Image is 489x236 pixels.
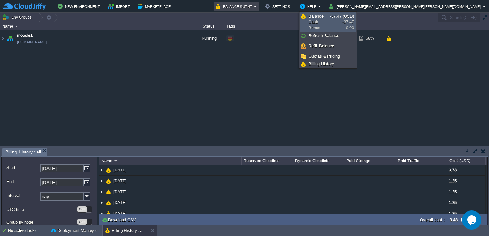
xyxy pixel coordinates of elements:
[6,219,77,225] label: Group by node
[225,22,326,30] div: Tags
[106,186,111,197] img: AMDAwAAAACH5BAEAAAAALAAAAAABAAEAAAICRAEAOw==
[106,176,111,186] img: AMDAwAAAACH5BAEAAAAALAAAAAABAAEAAAICRAEAOw==
[345,157,396,165] div: Paid Storage
[6,178,39,185] label: End
[58,3,102,10] button: New Environment
[462,210,483,230] iframe: chat widget
[17,32,33,39] a: moodle1
[102,217,138,223] button: Download CSV
[330,14,354,30] span: -37.47 0.00
[449,168,457,172] span: 0.73
[106,208,111,219] img: AMDAwAAAACH5BAEAAAAALAAAAAABAAEAAAICRAEAOw==
[449,200,457,205] span: 1.25
[309,33,339,38] span: Refresh Balance
[327,22,395,30] div: Usage
[300,32,356,39] a: Refresh Balance
[17,39,47,45] a: [DOMAIN_NAME]
[106,197,111,208] img: AMDAwAAAACH5BAEAAAAALAAAAAABAAEAAAICRAEAOw==
[300,53,356,60] a: Quotas & Pricing
[100,157,241,165] div: Name
[0,30,5,47] img: AMDAwAAAACH5BAEAAAAALAAAAAABAAEAAAICRAEAOw==
[309,13,330,31] span: Cash Bonus
[309,61,334,66] span: Billing History
[113,189,128,194] a: [DATE]
[114,160,117,162] img: AMDAwAAAACH5BAEAAAAALAAAAAABAAEAAAICRAEAOw==
[105,227,145,234] button: Billing History : all
[99,186,104,197] img: AMDAwAAAACH5BAEAAAAALAAAAAABAAEAAAICRAEAOw==
[138,3,172,10] button: Marketplace
[2,3,46,11] img: CloudJiffy
[242,157,293,165] div: Reserved Cloudlets
[99,165,104,175] img: AMDAwAAAACH5BAEAAAAALAAAAAABAAEAAAICRAEAOw==
[192,30,224,47] div: Running
[300,3,318,10] button: Help
[6,206,77,213] label: UTC time
[6,164,39,171] label: Start
[265,3,292,10] button: Settings
[329,3,483,10] button: [PERSON_NAME][EMAIL_ADDRESS][PERSON_NAME][PERSON_NAME][DOMAIN_NAME]
[309,54,340,59] span: Quotas & Pricing
[193,22,224,30] div: Status
[6,30,15,47] img: AMDAwAAAACH5BAEAAAAALAAAAAABAAEAAAICRAEAOw==
[449,189,457,194] span: 1.25
[420,217,445,222] label: Overall cost :
[113,167,128,173] a: [DATE]
[450,217,458,222] label: 9.48
[359,30,380,47] div: 68%
[113,200,128,205] a: [DATE]
[99,197,104,208] img: AMDAwAAAACH5BAEAAAAALAAAAAABAAEAAAICRAEAOw==
[113,178,128,184] a: [DATE]
[449,178,457,183] span: 1.25
[396,157,447,165] div: Paid Traffic
[108,3,132,10] button: Import
[448,157,485,165] div: Cost (USD)
[309,14,324,19] span: Balance
[6,192,39,199] label: Interval
[300,43,356,50] a: Refill Balance
[309,43,334,48] span: Refill Balance
[51,227,97,234] button: Deployment Manager
[330,14,354,19] span: -37.47 (USD)
[113,211,128,216] a: [DATE]
[77,206,87,212] div: OFF
[1,22,192,30] div: Name
[449,211,457,216] span: 1.25
[8,225,48,236] div: No active tasks
[293,157,344,165] div: Dynamic Cloudlets
[99,176,104,186] img: AMDAwAAAACH5BAEAAAAALAAAAAABAAEAAAICRAEAOw==
[300,60,356,67] a: Billing History
[2,13,34,22] button: Env Groups
[216,3,254,10] button: Balance $-37.47
[99,208,104,219] img: AMDAwAAAACH5BAEAAAAALAAAAAABAAEAAAICRAEAOw==
[77,219,87,225] div: OFF
[106,165,111,175] img: AMDAwAAAACH5BAEAAAAALAAAAAABAAEAAAICRAEAOw==
[300,12,356,32] a: BalanceCashBonus-37.47 (USD)-37.470.00
[15,26,18,27] img: AMDAwAAAACH5BAEAAAAALAAAAAABAAEAAAICRAEAOw==
[5,148,41,156] span: Billing History : all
